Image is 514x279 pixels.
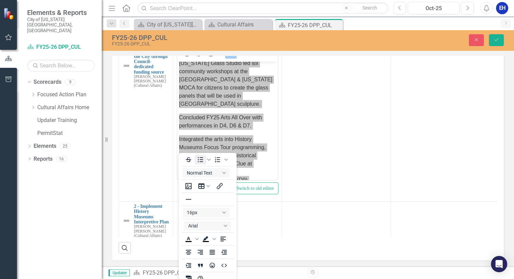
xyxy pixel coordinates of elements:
[134,204,170,225] a: 2 - Implement History Museums Interpretive Plan
[217,20,271,29] div: Cultural Affairs
[183,247,194,257] button: Align center
[200,234,217,244] div: Background color Black
[27,60,95,72] input: Search Below...
[183,208,230,217] button: Font size 16px
[134,43,170,75] a: 1 - Coordinate and grow arts in the City through Council-dedicated funding source
[183,155,194,164] button: Strikethrough
[232,182,278,194] button: Switch to old editor
[133,269,303,277] div: »
[37,104,102,112] a: Cultural Affairs Home
[195,247,206,257] button: Align right
[122,217,131,225] img: Not Defined
[193,49,205,59] button: Italic
[112,34,329,41] div: FY25-26 DPP_CUL
[37,117,102,124] a: Updater Training
[218,261,230,270] button: HTML Editor
[187,170,220,176] span: Normal Text
[122,62,131,70] img: Not Defined
[212,155,229,164] div: Numbered list
[183,234,200,244] div: Text color Black
[195,261,206,270] button: Blockquote
[34,155,53,163] a: Reports
[27,8,95,17] span: Elements & Reports
[183,261,194,270] button: Increase indent
[37,129,102,137] a: PermitStat
[218,247,230,257] button: Decrease indent
[362,5,377,11] span: Search
[408,2,459,14] button: Oct-25
[184,221,231,231] button: Font Arial
[353,3,387,13] button: Search
[177,62,278,180] iframe: Rich Text Area
[217,234,229,244] button: Align left
[134,75,170,88] small: [PERSON_NAME] [PERSON_NAME] (Cultural Affairs)
[205,49,217,59] button: Underline
[27,17,95,33] small: City of [US_STATE][GEOGRAPHIC_DATA], [GEOGRAPHIC_DATA]
[225,49,237,59] button: Reveal or hide additional toolbar items
[60,143,71,149] div: 25
[206,261,218,270] button: Emojis
[65,79,76,85] div: 9
[181,49,193,59] button: Bold
[195,181,214,191] button: Table
[183,181,194,191] button: Insert image
[112,41,329,46] div: FY25-26 DPP_CUL
[137,2,388,14] input: Search ClearPoint...
[34,78,61,86] a: Scorecards
[2,74,99,122] p: Integrated the arts into History Museums Focus Tour programming, hiring actors to portray histori...
[136,20,200,29] a: City of [US_STATE][GEOGRAPHIC_DATA]
[183,168,230,178] button: Block Normal Text
[134,224,170,238] small: [PERSON_NAME] [PERSON_NAME] (Cultural Affairs)
[496,2,508,14] button: EH
[491,256,507,272] div: Open Intercom Messenger
[195,155,212,164] div: Bullet list
[27,43,95,51] a: FY25-26 DPP_CUL
[2,52,99,68] p: Concluded FY25 Arts All Over with performances in D4, D6 & D7.
[147,20,200,29] div: City of [US_STATE][GEOGRAPHIC_DATA]
[37,91,102,99] a: Focused Action Plan
[3,7,15,19] img: ClearPoint Strategy
[183,195,194,204] button: Horizontal line
[188,223,221,228] span: Arial
[214,181,225,191] button: Insert/edit link
[206,20,271,29] a: Cultural Affairs
[143,270,187,276] a: FY25-26 DPP_CUL
[108,270,130,276] span: Updater
[187,210,220,215] span: 16px
[288,21,341,29] div: FY25-26 DPP_CUL
[56,156,67,162] div: 16
[34,142,56,150] a: Elements
[206,247,218,257] button: Justify
[410,4,457,13] div: Oct-25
